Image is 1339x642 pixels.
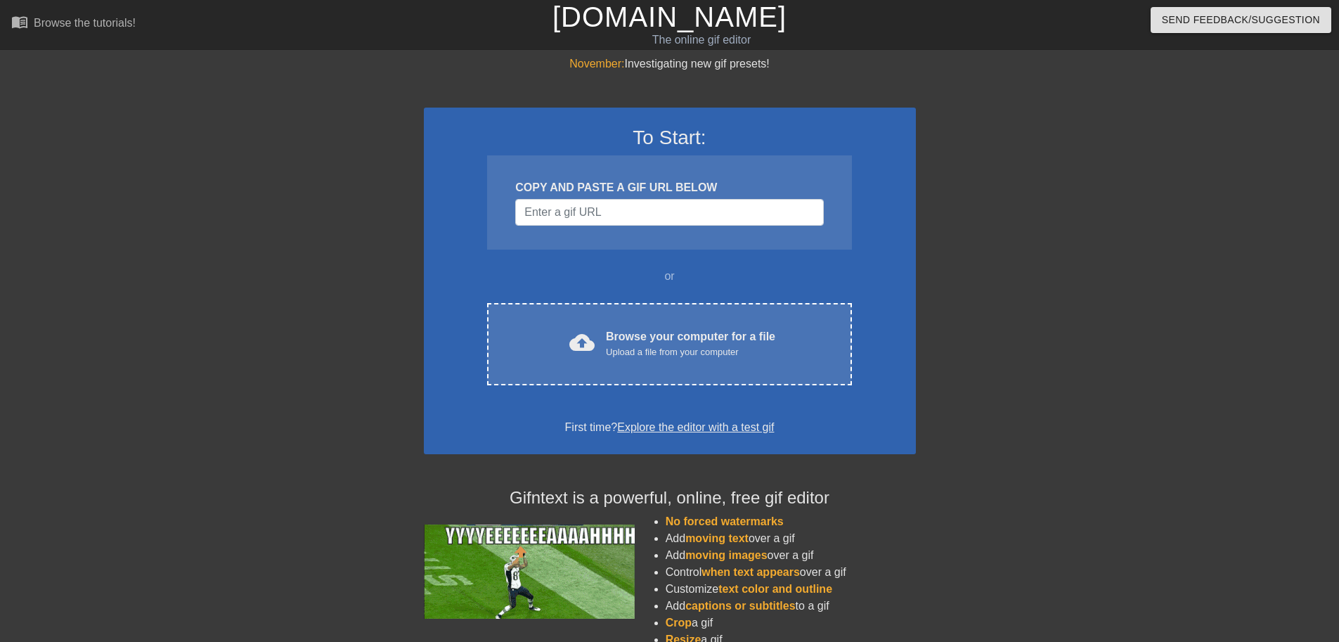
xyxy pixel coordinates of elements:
h4: Gifntext is a powerful, online, free gif editor [424,488,916,508]
div: Upload a file from your computer [606,345,775,359]
div: The online gif editor [453,32,950,49]
a: Browse the tutorials! [11,13,136,35]
div: Investigating new gif presets! [424,56,916,72]
span: No forced watermarks [666,515,784,527]
li: Customize [666,581,916,598]
button: Send Feedback/Suggestion [1151,7,1331,33]
span: captions or subtitles [685,600,795,612]
span: cloud_upload [569,330,595,355]
a: [DOMAIN_NAME] [552,1,787,32]
div: COPY AND PASTE A GIF URL BELOW [515,179,823,196]
div: Browse the tutorials! [34,17,136,29]
span: moving text [685,532,749,544]
span: November: [569,58,624,70]
span: menu_book [11,13,28,30]
span: Send Feedback/Suggestion [1162,11,1320,29]
div: First time? [442,419,898,436]
span: moving images [685,549,767,561]
div: or [460,268,879,285]
li: Control over a gif [666,564,916,581]
li: a gif [666,615,916,631]
span: text color and outline [718,583,832,595]
li: Add over a gif [666,530,916,547]
img: football_small.gif [424,525,635,619]
h3: To Start: [442,126,898,150]
li: Add to a gif [666,598,916,615]
input: Username [515,199,823,226]
div: Browse your computer for a file [606,328,775,359]
li: Add over a gif [666,547,916,564]
a: Explore the editor with a test gif [617,421,774,433]
span: when text appears [701,566,800,578]
span: Crop [666,617,692,629]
